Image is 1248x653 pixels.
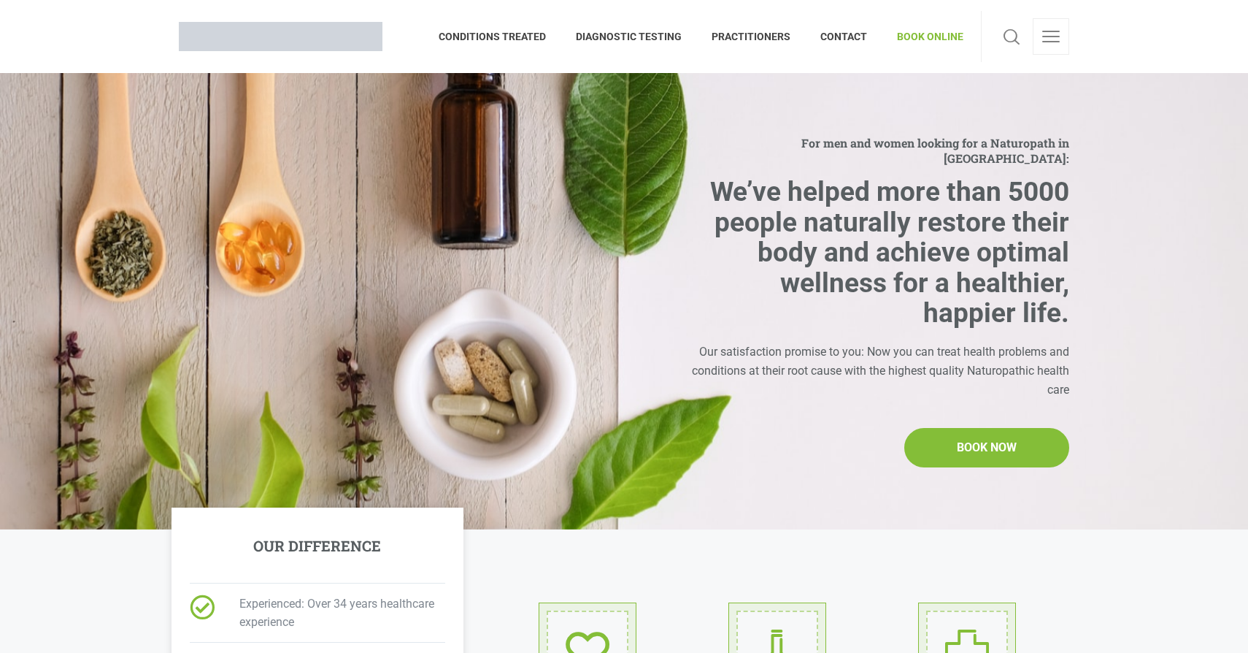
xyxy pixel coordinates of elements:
[806,25,882,48] span: CONTACT
[882,25,963,48] span: BOOK ONLINE
[697,25,806,48] span: PRACTITIONERS
[685,343,1069,399] div: Our satisfaction promise to you: Now you can treat health problems and conditions at their root c...
[179,22,382,51] img: Brisbane Naturopath
[439,11,561,62] a: CONDITIONS TREATED
[806,11,882,62] a: CONTACT
[179,11,382,62] a: Brisbane Naturopath
[561,11,697,62] a: DIAGNOSTIC TESTING
[697,11,806,62] a: PRACTITIONERS
[999,18,1024,55] a: Search
[882,11,963,62] a: BOOK ONLINE
[957,438,1017,457] span: BOOK NOW
[221,595,445,632] span: Experienced: Over 34 years healthcare experience
[685,135,1069,166] span: For men and women looking for a Naturopath in [GEOGRAPHIC_DATA]:
[561,25,697,48] span: DIAGNOSTIC TESTING
[253,537,381,554] h5: OUR DIFFERENCE
[904,428,1069,467] a: BOOK NOW
[439,25,561,48] span: CONDITIONS TREATED
[685,177,1069,328] h2: We’ve helped more than 5000 people naturally restore their body and achieve optimal wellness for ...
